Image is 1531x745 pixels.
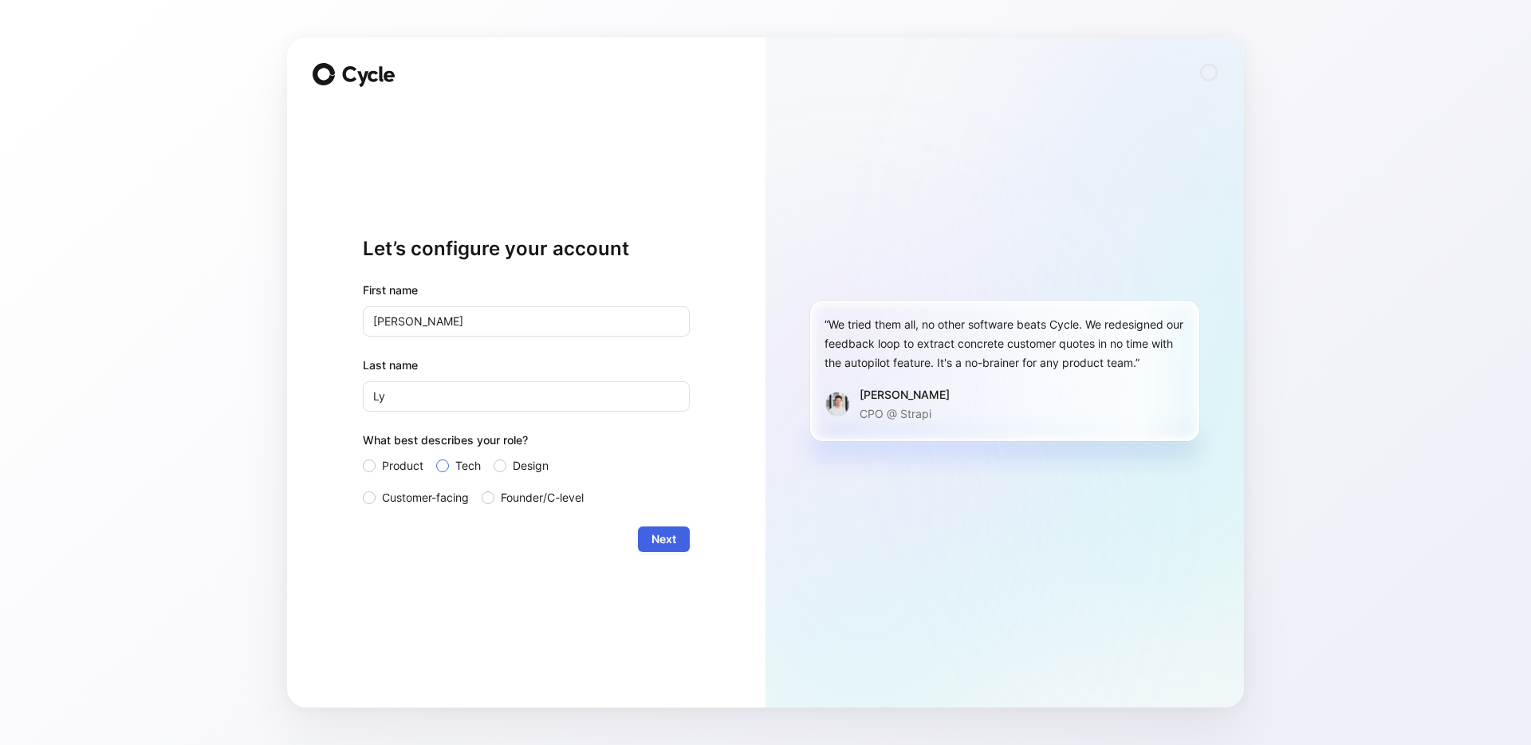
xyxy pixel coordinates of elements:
input: John [363,306,690,337]
div: What best describes your role? [363,431,690,456]
span: Founder/C-level [501,488,584,507]
h1: Let’s configure your account [363,236,690,262]
label: Last name [363,356,690,375]
span: Design [513,456,549,475]
div: [PERSON_NAME] [860,385,950,404]
input: Doe [363,381,690,412]
p: CPO @ Strapi [860,404,950,424]
div: First name [363,281,690,300]
span: Next [651,530,676,549]
span: Product [382,456,423,475]
span: Tech [455,456,481,475]
button: Next [638,526,690,552]
span: Customer-facing [382,488,469,507]
div: “We tried them all, no other software beats Cycle. We redesigned our feedback loop to extract con... [825,315,1185,372]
